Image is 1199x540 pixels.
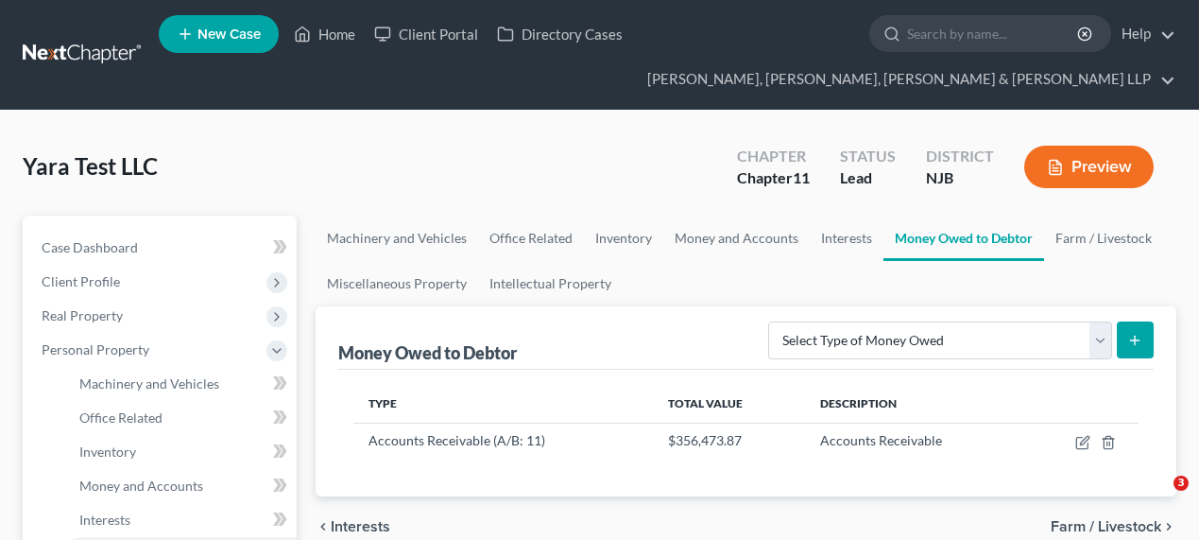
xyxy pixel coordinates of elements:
[907,16,1080,51] input: Search by name...
[926,146,994,167] div: District
[810,216,883,261] a: Interests
[488,17,632,51] a: Directory Cases
[338,341,521,364] div: Money Owed to Debtor
[23,152,158,180] span: Yara Test LLC
[368,432,545,448] span: Accounts Receivable (A/B: 11)
[820,396,897,410] span: Description
[64,469,297,503] a: Money and Accounts
[1051,519,1176,534] button: Farm / Livestock chevron_right
[79,375,219,392] span: Machinery and Vehicles
[316,261,478,306] a: Miscellaneous Property
[1161,519,1176,534] i: chevron_right
[478,261,623,306] a: Intellectual Property
[737,167,810,189] div: Chapter
[584,216,663,261] a: Inventory
[316,519,390,534] button: chevron_left Interests
[1173,476,1189,491] span: 3
[79,409,163,426] span: Office Related
[478,216,584,261] a: Office Related
[79,478,203,494] span: Money and Accounts
[1051,519,1161,534] span: Farm / Livestock
[42,341,149,357] span: Personal Property
[926,167,994,189] div: NJB
[79,512,130,528] span: Interests
[316,216,478,261] a: Machinery and Vehicles
[820,432,942,448] span: Accounts Receivable
[64,435,297,469] a: Inventory
[1135,476,1180,521] iframe: Intercom live chat
[197,27,261,42] span: New Case
[64,503,297,537] a: Interests
[840,146,896,167] div: Status
[1024,146,1154,188] button: Preview
[840,167,896,189] div: Lead
[42,307,123,323] span: Real Property
[668,396,743,410] span: Total Value
[64,401,297,435] a: Office Related
[284,17,365,51] a: Home
[1112,17,1175,51] a: Help
[64,367,297,401] a: Machinery and Vehicles
[663,216,810,261] a: Money and Accounts
[1044,216,1163,261] a: Farm / Livestock
[42,239,138,255] span: Case Dashboard
[883,216,1044,261] a: Money Owed to Debtor
[79,444,136,460] span: Inventory
[638,62,1175,96] a: [PERSON_NAME], [PERSON_NAME], [PERSON_NAME] & [PERSON_NAME] LLP
[365,17,488,51] a: Client Portal
[316,519,331,534] i: chevron_left
[368,396,397,410] span: Type
[42,273,120,289] span: Client Profile
[737,146,810,167] div: Chapter
[793,168,810,186] span: 11
[331,519,390,534] span: Interests
[668,432,742,448] span: $356,473.87
[26,231,297,265] a: Case Dashboard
